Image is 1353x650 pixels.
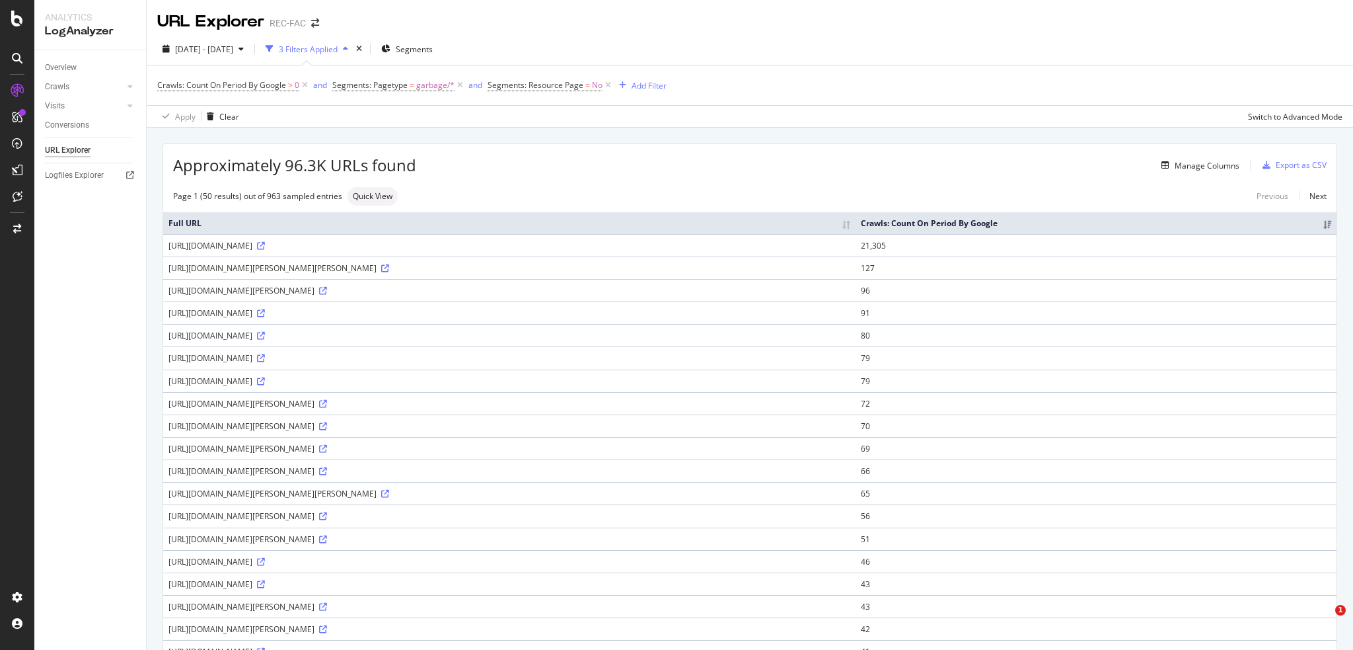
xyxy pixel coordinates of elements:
[856,346,1336,369] td: 79
[45,24,135,39] div: LogAnalyzer
[168,556,850,567] div: [URL][DOMAIN_NAME]
[332,79,408,91] span: Segments: Pagetype
[45,61,137,75] a: Overview
[168,488,850,499] div: [URL][DOMAIN_NAME][PERSON_NAME][PERSON_NAME]
[157,11,264,33] div: URL Explorer
[856,460,1336,482] td: 66
[1175,160,1239,171] div: Manage Columns
[856,234,1336,257] td: 21,305
[168,263,850,274] div: [URL][DOMAIN_NAME][PERSON_NAME][PERSON_NAME]
[856,279,1336,302] td: 96
[45,118,137,132] a: Conversions
[856,618,1336,640] td: 42
[168,330,850,341] div: [URL][DOMAIN_NAME]
[353,42,365,56] div: times
[311,19,319,28] div: arrow-right-arrow-left
[45,143,137,157] a: URL Explorer
[168,352,850,364] div: [URL][DOMAIN_NAME]
[585,79,590,91] span: =
[1276,159,1327,171] div: Export as CSV
[45,99,124,113] a: Visits
[468,79,482,91] button: and
[173,190,342,202] div: Page 1 (50 results) out of 963 sampled entries
[856,370,1336,392] td: 79
[168,510,850,522] div: [URL][DOMAIN_NAME][PERSON_NAME]
[168,376,850,387] div: [URL][DOMAIN_NAME]
[163,212,856,234] th: Full URL: activate to sort column ascending
[168,579,850,590] div: [URL][DOMAIN_NAME]
[45,169,104,183] div: Logfiles Explorer
[856,415,1336,437] td: 70
[347,187,398,206] div: neutral label
[856,573,1336,595] td: 43
[157,79,286,91] span: Crawls: Count On Period By Google
[45,118,89,132] div: Conversions
[856,528,1336,550] td: 51
[168,466,850,477] div: [URL][DOMAIN_NAME][PERSON_NAME]
[45,143,91,157] div: URL Explorer
[168,240,850,251] div: [URL][DOMAIN_NAME]
[175,111,196,122] div: Apply
[168,443,850,454] div: [URL][DOMAIN_NAME][PERSON_NAME]
[614,77,667,93] button: Add Filter
[856,595,1336,618] td: 43
[1308,605,1340,637] iframe: Intercom live chat
[856,324,1336,346] td: 80
[1299,186,1327,206] a: Next
[173,154,416,177] span: Approximately 96.3K URLs found
[157,38,249,60] button: [DATE] - [DATE]
[45,80,124,94] a: Crawls
[1248,111,1342,122] div: Switch to Advanced Mode
[157,106,196,127] button: Apply
[45,11,135,24] div: Analytics
[219,111,239,122] div: Clear
[1243,106,1342,127] button: Switch to Advanced Mode
[856,257,1336,279] td: 127
[45,80,69,94] div: Crawls
[45,61,77,75] div: Overview
[856,392,1336,415] td: 72
[592,76,603,95] span: No
[856,302,1336,324] td: 91
[270,17,306,30] div: REC-FAC
[288,79,293,91] span: >
[488,79,583,91] span: Segments: Resource Page
[168,601,850,612] div: [URL][DOMAIN_NAME][PERSON_NAME]
[856,482,1336,505] td: 65
[168,285,850,296] div: [URL][DOMAIN_NAME][PERSON_NAME]
[416,76,455,95] span: garbage/*
[396,44,433,55] span: Segments
[632,80,667,91] div: Add Filter
[856,505,1336,527] td: 56
[168,421,850,432] div: [URL][DOMAIN_NAME][PERSON_NAME]
[168,624,850,635] div: [URL][DOMAIN_NAME][PERSON_NAME]
[376,38,438,60] button: Segments
[45,169,137,183] a: Logfiles Explorer
[410,79,414,91] span: =
[1257,155,1327,176] button: Export as CSV
[353,192,392,200] span: Quick View
[279,44,338,55] div: 3 Filters Applied
[856,212,1336,234] th: Crawls: Count On Period By Google: activate to sort column ascending
[1156,157,1239,173] button: Manage Columns
[201,106,239,127] button: Clear
[168,307,850,319] div: [URL][DOMAIN_NAME]
[175,44,233,55] span: [DATE] - [DATE]
[260,38,353,60] button: 3 Filters Applied
[856,437,1336,460] td: 69
[45,99,65,113] div: Visits
[856,550,1336,573] td: 46
[168,534,850,545] div: [URL][DOMAIN_NAME][PERSON_NAME]
[1335,605,1346,616] span: 1
[295,76,299,95] span: 0
[313,79,327,91] button: and
[168,398,850,409] div: [URL][DOMAIN_NAME][PERSON_NAME]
